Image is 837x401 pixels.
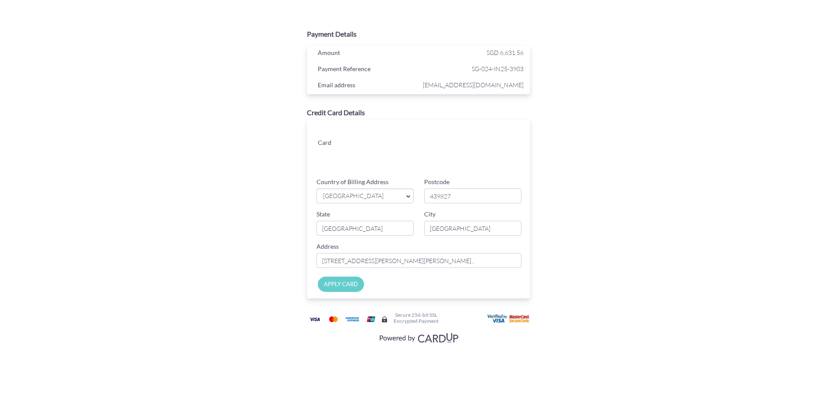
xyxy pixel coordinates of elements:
[307,29,530,39] div: Payment Details
[325,314,342,325] img: Mastercard
[362,314,380,325] img: Union Pay
[311,79,421,93] div: Email address
[421,79,524,90] span: [EMAIL_ADDRESS][DOMAIN_NAME]
[448,147,522,163] iframe: Secure card security code input frame
[316,210,330,219] label: State
[318,277,364,292] input: APPLY CARD
[421,63,524,74] span: SG-024-IN25-3903
[311,63,421,76] div: Payment Reference
[322,192,399,201] span: [GEOGRAPHIC_DATA]
[424,210,436,219] label: City
[375,329,462,346] img: Visa, Mastercard
[344,314,361,325] img: American Express
[316,178,388,186] label: Country of Billing Address
[307,108,530,118] div: Credit Card Details
[311,137,366,150] div: Card
[424,178,449,186] label: Postcode
[381,316,388,323] img: Secure lock
[394,312,439,323] h6: Secure 256-bit SSL Encrypted Payment
[487,314,531,324] img: User card
[306,314,323,325] img: Visa
[316,189,414,203] a: [GEOGRAPHIC_DATA]
[487,49,524,56] span: SGD 6,631.56
[316,242,339,251] label: Address
[373,128,522,144] iframe: Secure card number input frame
[311,47,421,60] div: Amount
[373,147,447,163] iframe: Secure card expiration date input frame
